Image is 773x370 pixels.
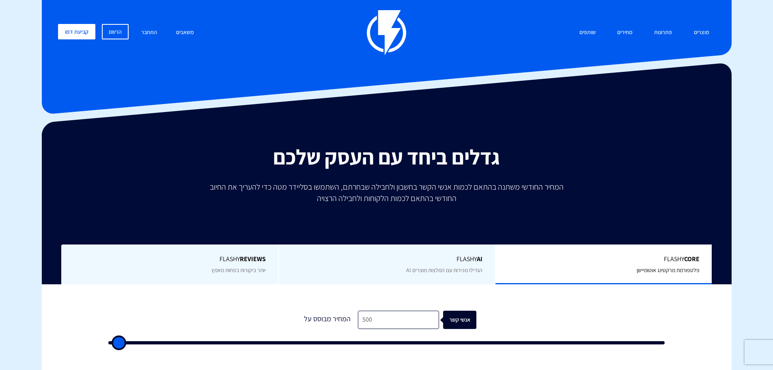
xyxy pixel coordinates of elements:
a: מוצרים [688,24,715,41]
div: אנשי קשר [447,311,480,329]
a: פתרונות [648,24,678,41]
span: Flashy [508,255,700,264]
a: התחבר [135,24,163,41]
a: שותפים [573,24,602,41]
span: יותר ביקורות בפחות מאמץ [211,266,266,274]
b: AI [477,255,482,263]
b: Core [684,255,700,263]
div: המחיר מבוסס על [297,311,358,329]
span: Flashy [73,255,266,264]
a: מחירים [611,24,639,41]
span: Flashy [291,255,483,264]
p: המחיר החודשי משתנה בהתאם לכמות אנשי הקשר בחשבון ולחבילה שבחרתם, השתמשו בסליידר מטה כדי להעריך את ... [204,181,569,204]
span: הגדילו מכירות עם המלצות מוצרים AI [406,266,482,274]
b: REVIEWS [240,255,266,263]
h2: גדלים ביחד עם העסק שלכם [48,145,726,169]
a: משאבים [170,24,200,41]
a: הרשם [102,24,129,39]
span: פלטפורמת מרקטינג אוטומיישן [637,266,700,274]
a: קביעת דמו [58,24,95,39]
